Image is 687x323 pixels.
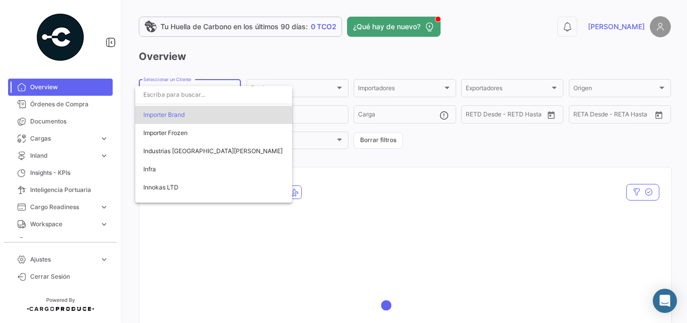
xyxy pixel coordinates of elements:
[143,147,283,155] span: Industrias San Miguel
[143,165,156,173] span: Infra
[143,111,185,118] span: Importer Brand
[143,202,170,209] span: Italcol SA
[653,289,677,313] div: Abrir Intercom Messenger
[143,183,179,191] span: Innokas LTD
[143,129,188,137] span: Importer Frozen
[135,86,292,104] input: dropdown search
